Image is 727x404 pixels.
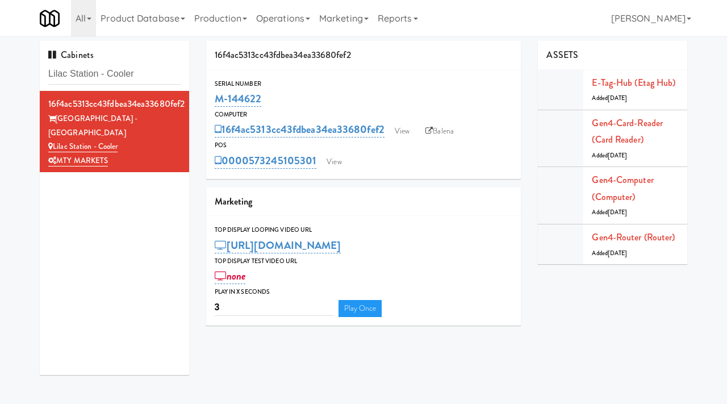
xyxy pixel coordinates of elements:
[48,48,94,61] span: Cabinets
[48,155,108,166] a: MTY MARKETS
[40,91,189,173] li: 16f4ac5313cc43fdbea34ea33680fef2[GEOGRAPHIC_DATA] - [GEOGRAPHIC_DATA] Lilac Station - CoolerMTY M...
[215,140,513,151] div: POS
[608,249,628,257] span: [DATE]
[48,95,181,113] div: 16f4ac5313cc43fdbea34ea33680fef2
[592,76,675,89] a: E-tag-hub (Etag Hub)
[215,238,341,253] a: [URL][DOMAIN_NAME]
[608,151,628,160] span: [DATE]
[215,109,513,120] div: Computer
[215,91,262,107] a: M-144622
[215,256,513,267] div: Top Display Test Video Url
[48,112,181,140] div: [GEOGRAPHIC_DATA] - [GEOGRAPHIC_DATA]
[420,123,459,140] a: Balena
[215,78,513,90] div: Serial Number
[592,116,663,147] a: Gen4-card-reader (Card Reader)
[592,173,653,203] a: Gen4-computer (Computer)
[592,231,675,244] a: Gen4-router (Router)
[592,249,627,257] span: Added
[48,64,181,85] input: Search cabinets
[608,208,628,216] span: [DATE]
[592,151,627,160] span: Added
[215,268,246,284] a: none
[40,9,60,28] img: Micromart
[206,41,521,70] div: 16f4ac5313cc43fdbea34ea33680fef2
[215,153,317,169] a: 0000573245105301
[215,286,513,298] div: Play in X seconds
[608,94,628,102] span: [DATE]
[48,141,118,152] a: Lilac Station - Cooler
[389,123,415,140] a: View
[592,208,627,216] span: Added
[339,300,382,317] a: Play Once
[546,48,578,61] span: ASSETS
[592,94,627,102] span: Added
[215,122,385,138] a: 16f4ac5313cc43fdbea34ea33680fef2
[321,153,347,170] a: View
[215,224,513,236] div: Top Display Looping Video Url
[215,195,253,208] span: Marketing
